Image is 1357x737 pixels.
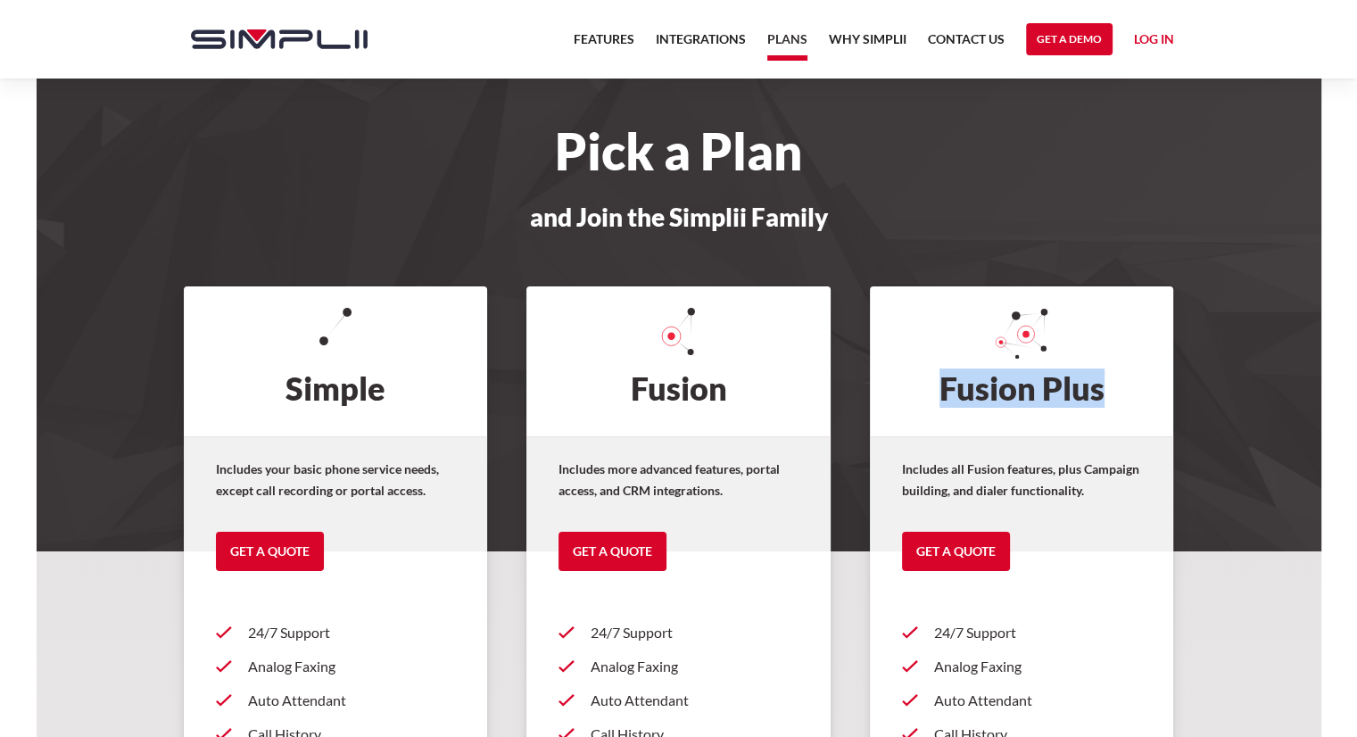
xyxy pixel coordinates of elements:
strong: Includes more advanced features, portal access, and CRM integrations. [559,461,780,498]
p: Auto Attendant [591,690,798,711]
a: 24/7 Support [559,616,798,650]
a: Features [574,29,634,61]
p: Analog Faxing [934,656,1142,677]
h1: Pick a Plan [173,132,1185,171]
a: Analog Faxing [902,650,1142,683]
a: Why Simplii [829,29,906,61]
a: Get a Demo [1026,23,1113,55]
h2: Fusion Plus [870,286,1174,436]
a: Auto Attendant [559,683,798,717]
p: Auto Attendant [248,690,456,711]
p: Analog Faxing [248,656,456,677]
p: 24/7 Support [248,622,456,643]
img: Simplii [191,29,368,49]
p: 24/7 Support [934,622,1142,643]
a: Log in [1134,29,1174,55]
a: Plans [767,29,807,61]
a: Auto Attendant [902,683,1142,717]
p: Auto Attendant [934,690,1142,711]
strong: Includes all Fusion features, plus Campaign building, and dialer functionality. [902,461,1139,498]
p: Includes your basic phone service needs, except call recording or portal access. [216,459,456,501]
a: Auto Attendant [216,683,456,717]
a: 24/7 Support [902,616,1142,650]
a: Get a Quote [216,532,324,571]
h2: Simple [184,286,488,436]
a: Analog Faxing [216,650,456,683]
p: 24/7 Support [591,622,798,643]
a: Contact US [928,29,1005,61]
a: 24/7 Support [216,616,456,650]
h2: Fusion [526,286,831,436]
a: Analog Faxing [559,650,798,683]
p: Analog Faxing [591,656,798,677]
a: Integrations [656,29,746,61]
h3: and Join the Simplii Family [173,203,1185,230]
a: Get a Quote [902,532,1010,571]
a: Get a Quote [559,532,666,571]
